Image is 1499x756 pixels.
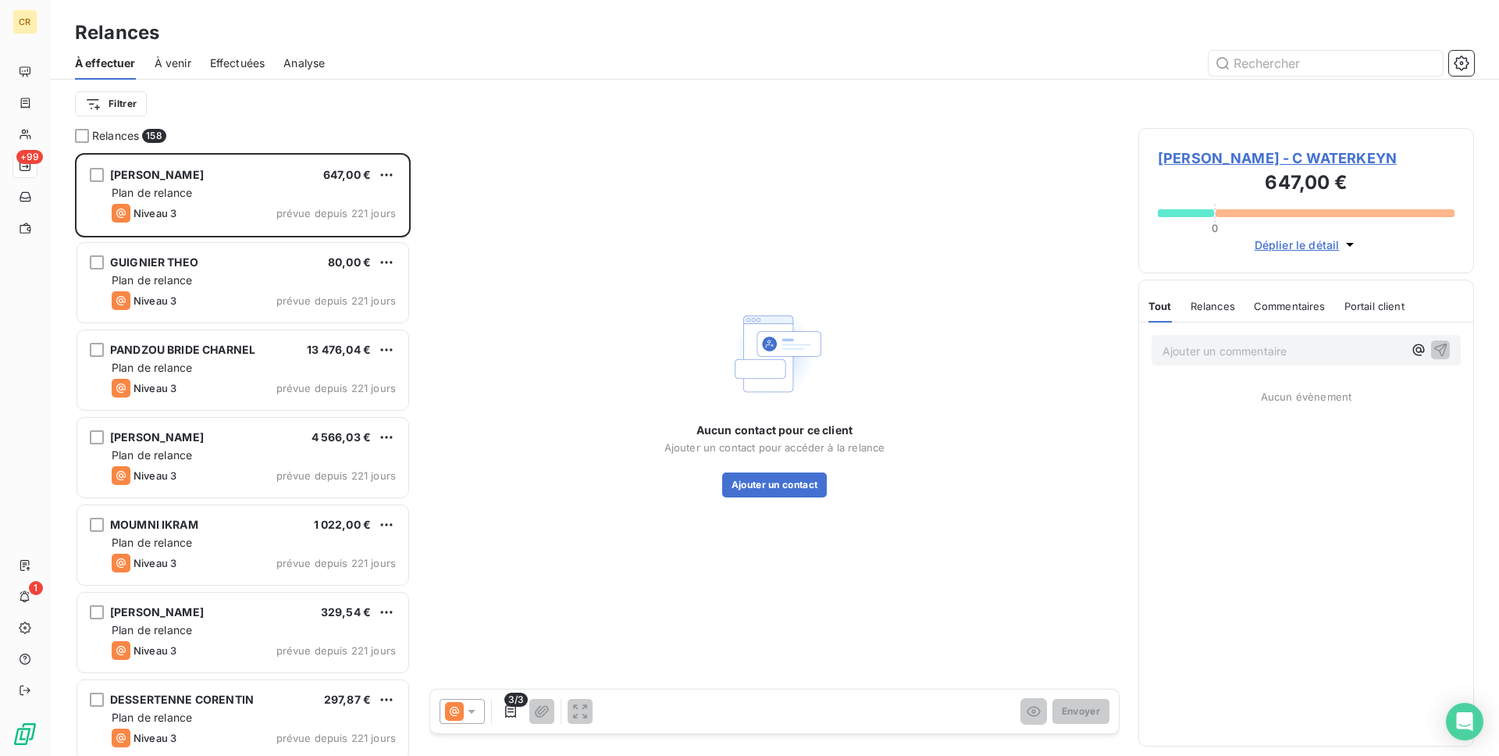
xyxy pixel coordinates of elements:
[307,343,371,356] span: 13 476,04 €
[1446,703,1483,740] div: Open Intercom Messenger
[276,382,396,394] span: prévue depuis 221 jours
[112,536,192,549] span: Plan de relance
[134,557,176,569] span: Niveau 3
[75,55,136,71] span: À effectuer
[1158,148,1454,169] span: [PERSON_NAME] - C WATERKEYN
[276,207,396,219] span: prévue depuis 221 jours
[1261,390,1351,403] span: Aucun évènement
[276,469,396,482] span: prévue depuis 221 jours
[1254,300,1326,312] span: Commentaires
[1191,300,1235,312] span: Relances
[321,605,371,619] span: 329,54 €
[283,55,325,71] span: Analyse
[110,693,254,706] span: DESSERTENNE CORENTIN
[155,55,191,71] span: À venir
[1212,222,1218,234] span: 0
[504,693,528,707] span: 3/3
[75,19,159,47] h3: Relances
[112,448,192,462] span: Plan de relance
[323,168,371,181] span: 647,00 €
[276,294,396,307] span: prévue depuis 221 jours
[112,273,192,287] span: Plan de relance
[1158,169,1454,200] h3: 647,00 €
[110,168,204,181] span: [PERSON_NAME]
[112,711,192,724] span: Plan de relance
[696,423,853,438] span: Aucun contact pour ce client
[276,557,396,569] span: prévue depuis 221 jours
[75,153,411,756] div: grid
[110,518,198,531] span: MOUMNI IKRAM
[92,128,139,144] span: Relances
[276,732,396,744] span: prévue depuis 221 jours
[134,644,176,657] span: Niveau 3
[722,472,828,497] button: Ajouter un contact
[1255,237,1340,253] span: Déplier le détail
[110,430,204,444] span: [PERSON_NAME]
[134,207,176,219] span: Niveau 3
[210,55,265,71] span: Effectuées
[75,91,147,116] button: Filtrer
[276,644,396,657] span: prévue depuis 221 jours
[1250,236,1363,254] button: Déplier le détail
[1052,699,1109,724] button: Envoyer
[142,129,166,143] span: 158
[134,382,176,394] span: Niveau 3
[110,255,198,269] span: GUIGNIER THEO
[12,9,37,34] div: CR
[112,623,192,637] span: Plan de relance
[1148,300,1172,312] span: Tout
[328,255,371,269] span: 80,00 €
[312,430,372,444] span: 4 566,03 €
[12,722,37,747] img: Logo LeanPay
[1209,51,1443,76] input: Rechercher
[16,150,43,164] span: +99
[725,304,824,404] img: Empty state
[314,518,372,531] span: 1 022,00 €
[134,294,176,307] span: Niveau 3
[29,581,43,595] span: 1
[134,469,176,482] span: Niveau 3
[110,605,204,619] span: [PERSON_NAME]
[1344,300,1405,312] span: Portail client
[324,693,371,706] span: 297,87 €
[134,732,176,744] span: Niveau 3
[112,361,192,374] span: Plan de relance
[112,186,192,199] span: Plan de relance
[110,343,255,356] span: PANDZOU BRIDE CHARNEL
[664,441,885,454] span: Ajouter un contact pour accéder à la relance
